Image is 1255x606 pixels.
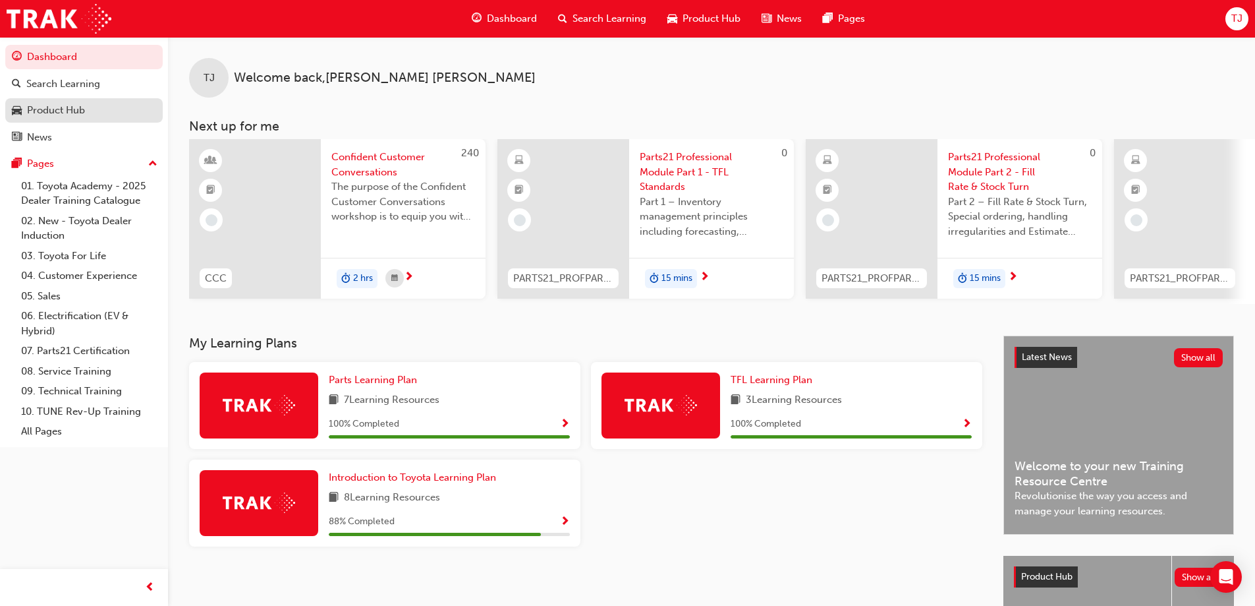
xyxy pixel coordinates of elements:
span: booktick-icon [515,182,524,199]
span: 240 [461,147,479,159]
span: The purpose of the Confident Customer Conversations workshop is to equip you with tools to commun... [331,179,475,224]
a: 05. Sales [16,286,163,307]
span: news-icon [762,11,771,27]
span: Part 1 – Inventory management principles including forecasting, processes, and techniques. [640,195,783,239]
span: Dashboard [487,11,537,26]
span: next-icon [404,272,414,284]
span: search-icon [12,78,21,90]
span: book-icon [329,490,339,506]
span: Search Learning [572,11,646,26]
span: PARTS21_PROFPART3_0923_EL [1130,271,1230,286]
a: 06. Electrification (EV & Hybrid) [16,306,163,341]
a: 0PARTS21_PROFPART1_0923_ELParts21 Professional Module Part 1 - TFL StandardsPart 1 – Inventory ma... [497,139,794,299]
span: learningRecordVerb_NONE-icon [206,214,217,226]
button: DashboardSearch LearningProduct HubNews [5,42,163,152]
a: 07. Parts21 Certification [16,341,163,361]
span: up-icon [148,156,157,173]
span: 0 [1090,147,1096,159]
a: Search Learning [5,72,163,96]
button: Show Progress [560,416,570,433]
span: 15 mins [661,271,692,286]
span: car-icon [667,11,677,27]
img: Trak [625,395,697,415]
span: PARTS21_PROFPART2_0923_EL [822,271,922,286]
span: TFL Learning Plan [731,374,812,386]
span: pages-icon [12,158,22,170]
span: learningResourceType_ELEARNING-icon [1131,152,1140,169]
span: book-icon [731,392,740,409]
a: 01. Toyota Academy - 2025 Dealer Training Catalogue [16,176,163,211]
button: Show Progress [962,416,972,433]
span: Welcome to your new Training Resource Centre [1015,459,1223,489]
img: Trak [223,493,295,513]
span: next-icon [700,272,710,284]
span: 3 Learning Resources [746,392,842,409]
a: 240CCCConfident Customer ConversationsThe purpose of the Confident Customer Conversations worksho... [189,139,486,299]
span: Latest News [1022,351,1072,363]
span: Show Progress [962,419,972,431]
div: Pages [27,156,54,171]
span: Confident Customer Conversations [331,150,475,179]
a: search-iconSearch Learning [547,5,657,32]
span: 8 Learning Resources [344,490,440,506]
a: News [5,125,163,150]
a: 0PARTS21_PROFPART2_0923_ELParts21 Professional Module Part 2 - Fill Rate & Stock TurnPart 2 – Fil... [806,139,1102,299]
span: learningResourceType_ELEARNING-icon [823,152,832,169]
a: Introduction to Toyota Learning Plan [329,470,501,485]
span: learningResourceType_ELEARNING-icon [515,152,524,169]
span: Parts21 Professional Module Part 1 - TFL Standards [640,150,783,195]
span: 7 Learning Resources [344,392,439,409]
span: guage-icon [12,51,22,63]
span: 100 % Completed [731,417,801,432]
a: news-iconNews [751,5,812,32]
img: Trak [7,4,111,34]
span: booktick-icon [823,182,832,199]
span: CCC [205,271,227,286]
span: Pages [838,11,865,26]
span: PARTS21_PROFPART1_0923_EL [513,271,613,286]
a: 08. Service Training [16,361,163,382]
span: duration-icon [958,270,967,288]
span: Part 2 – Fill Rate & Stock Turn, Special ordering, handling irregularities and Estimate Time of A... [948,195,1092,239]
h3: My Learning Plans [189,336,982,351]
span: learningRecordVerb_NONE-icon [822,214,834,226]
span: Revolutionise the way you access and manage your learning resources. [1015,489,1223,518]
span: book-icon [329,392,339,409]
span: pages-icon [823,11,833,27]
div: Open Intercom Messenger [1210,561,1242,593]
span: learningResourceType_INSTRUCTOR_LED-icon [206,152,215,169]
div: Product Hub [27,103,85,118]
span: booktick-icon [206,182,215,199]
span: search-icon [558,11,567,27]
span: Show Progress [560,516,570,528]
button: TJ [1225,7,1248,30]
span: 15 mins [970,271,1001,286]
span: TJ [1231,11,1242,26]
span: news-icon [12,132,22,144]
span: Welcome back , [PERSON_NAME] [PERSON_NAME] [234,71,536,86]
a: 09. Technical Training [16,381,163,402]
span: 88 % Completed [329,514,395,530]
span: car-icon [12,105,22,117]
span: News [777,11,802,26]
a: Parts Learning Plan [329,373,422,388]
span: Parts Learning Plan [329,374,417,386]
span: duration-icon [341,270,350,288]
a: pages-iconPages [812,5,876,32]
a: guage-iconDashboard [461,5,547,32]
a: Latest NewsShow allWelcome to your new Training Resource CentreRevolutionise the way you access a... [1003,336,1234,535]
button: Show all [1175,568,1224,587]
a: Product HubShow all [1014,566,1223,588]
span: 100 % Completed [329,417,399,432]
span: Introduction to Toyota Learning Plan [329,471,496,483]
button: Pages [5,152,163,176]
span: learningRecordVerb_NONE-icon [1130,214,1142,226]
a: car-iconProduct Hub [657,5,751,32]
span: calendar-icon [391,270,398,287]
span: learningRecordVerb_NONE-icon [514,214,526,226]
a: 02. New - Toyota Dealer Induction [16,211,163,246]
button: Show all [1174,348,1223,367]
span: TJ [204,71,215,86]
a: 10. TUNE Rev-Up Training [16,402,163,422]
